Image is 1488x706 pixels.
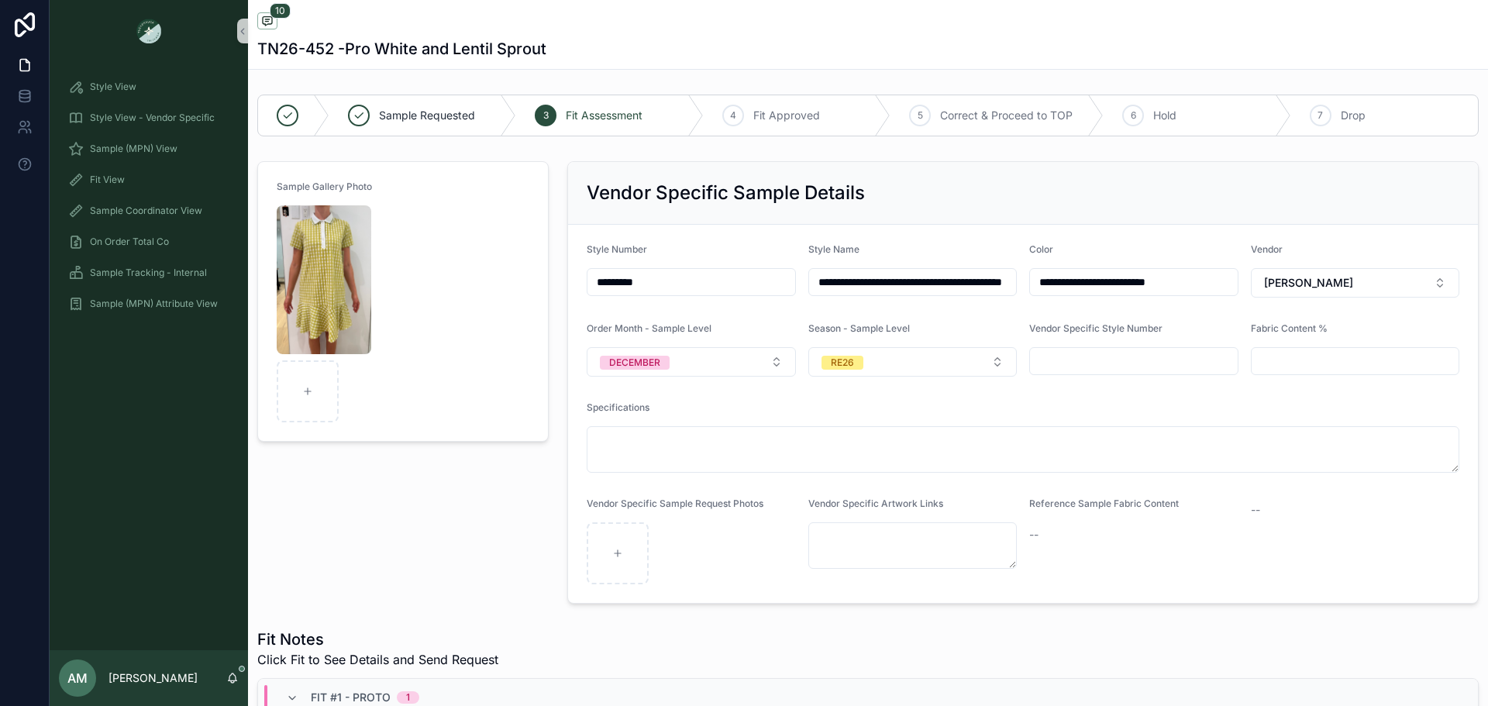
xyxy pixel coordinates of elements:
span: Hold [1153,108,1176,123]
a: On Order Total Co [59,228,239,256]
button: Select Button [1251,268,1460,298]
button: Select Button [808,347,1018,377]
button: 10 [257,12,277,32]
span: Order Month - Sample Level [587,322,711,334]
span: Style Number [587,243,647,255]
span: Fit View [90,174,125,186]
span: AM [67,669,88,687]
p: [PERSON_NAME] [108,670,198,686]
span: Reference Sample Fabric Content [1029,498,1179,509]
span: Vendor Specific Sample Request Photos [587,498,763,509]
div: 1 [406,691,410,704]
h1: TN26-452 -Pro White and Lentil Sprout [257,38,546,60]
a: Sample (MPN) Attribute View [59,290,239,318]
span: Vendor [1251,243,1283,255]
span: Click Fit to See Details and Send Request [257,650,498,669]
span: Sample Tracking - Internal [90,267,207,279]
span: -- [1029,527,1038,542]
span: 5 [918,109,923,122]
span: On Order Total Co [90,236,169,248]
span: Drop [1341,108,1366,123]
a: Fit View [59,166,239,194]
span: Correct & Proceed to TOP [940,108,1073,123]
div: RE26 [831,356,854,370]
span: 7 [1317,109,1323,122]
div: DECEMBER [609,356,660,370]
span: Sample (MPN) Attribute View [90,298,218,310]
a: Style View - Vendor Specific [59,104,239,132]
span: 3 [543,109,549,122]
a: Sample Coordinator View [59,197,239,225]
span: [PERSON_NAME] [1264,275,1353,291]
span: Sample (MPN) View [90,143,177,155]
span: Vendor Specific Style Number [1029,322,1162,334]
a: Sample Tracking - Internal [59,259,239,287]
button: Select Button [587,347,796,377]
span: Style View - Vendor Specific [90,112,215,124]
span: Sample Coordinator View [90,205,202,217]
img: Screenshot-2025-09-05-at-3.50.29-PM.png [277,205,371,354]
span: Vendor Specific Artwork Links [808,498,943,509]
span: Season - Sample Level [808,322,910,334]
span: 6 [1131,109,1136,122]
span: 10 [270,3,291,19]
span: Sample Requested [379,108,475,123]
a: Sample (MPN) View [59,135,239,163]
span: Fit Assessment [566,108,642,123]
span: Specifications [587,401,649,413]
div: scrollable content [50,62,248,338]
span: Fabric Content % [1251,322,1328,334]
span: Style View [90,81,136,93]
a: Style View [59,73,239,101]
span: Sample Gallery Photo [277,181,372,192]
span: -- [1251,502,1260,518]
span: Fit Approved [753,108,820,123]
h1: Fit Notes [257,629,498,650]
span: Color [1029,243,1053,255]
span: Style Name [808,243,859,255]
img: App logo [136,19,161,43]
span: Fit #1 - Proto [311,690,391,705]
span: 4 [730,109,736,122]
h2: Vendor Specific Sample Details [587,181,865,205]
